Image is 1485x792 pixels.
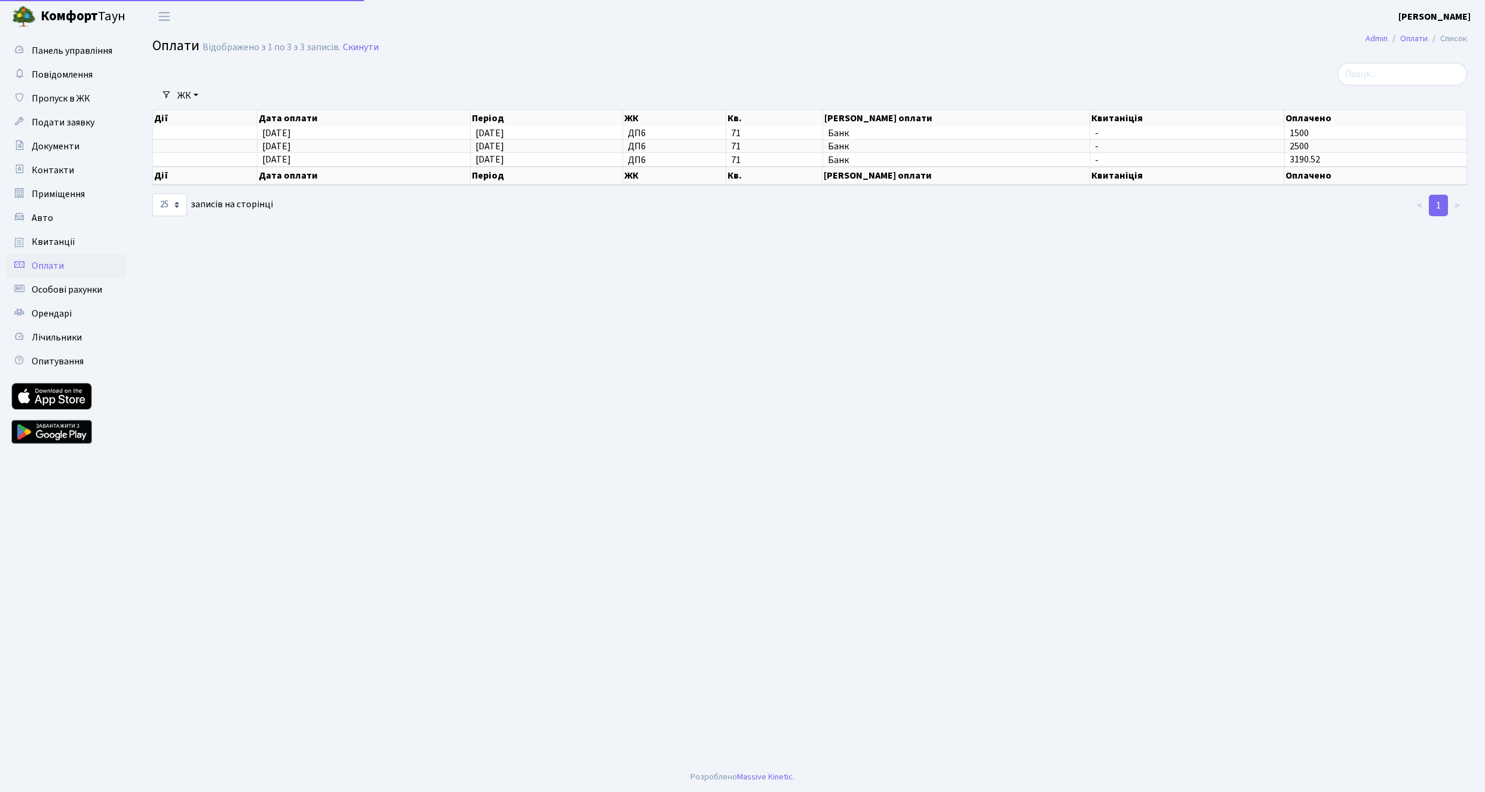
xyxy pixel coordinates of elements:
[152,194,187,216] select: записів на сторінці
[1090,110,1285,127] th: Квитаніція
[1348,26,1485,51] nav: breadcrumb
[823,110,1090,127] th: [PERSON_NAME] оплати
[6,278,125,302] a: Особові рахунки
[471,167,622,185] th: Період
[823,167,1090,185] th: [PERSON_NAME] оплати
[1284,110,1467,127] th: Оплачено
[628,142,721,151] span: ДП6
[1366,32,1388,45] a: Admin
[32,44,112,57] span: Панель управління
[152,194,273,216] label: записів на сторінці
[6,254,125,278] a: Оплати
[32,68,93,81] span: Повідомлення
[628,128,721,138] span: ДП6
[828,128,1085,138] span: Банк
[32,164,74,177] span: Контакти
[1095,128,1280,138] span: -
[32,235,75,248] span: Квитанції
[828,155,1085,165] span: Банк
[12,5,36,29] img: logo.png
[6,110,125,134] a: Подати заявку
[32,92,90,105] span: Пропуск в ЖК
[6,230,125,254] a: Квитанції
[6,63,125,87] a: Повідомлення
[153,167,257,185] th: Дії
[32,283,102,296] span: Особові рахунки
[731,128,818,138] span: 71
[343,42,379,53] a: Скинути
[628,155,721,165] span: ДП6
[1337,63,1467,85] input: Пошук...
[32,355,84,368] span: Опитування
[32,331,82,344] span: Лічильники
[828,142,1085,151] span: Банк
[1090,167,1285,185] th: Квитаніція
[149,7,179,26] button: Переключити навігацію
[1400,32,1428,45] a: Оплати
[6,206,125,230] a: Авто
[475,154,504,167] span: [DATE]
[1429,195,1448,216] a: 1
[6,302,125,326] a: Орендарі
[262,154,291,167] span: [DATE]
[737,770,793,783] a: Massive Kinetic
[731,142,818,151] span: 71
[32,259,64,272] span: Оплати
[6,182,125,206] a: Приміщення
[202,42,340,53] div: Відображено з 1 по 3 з 3 записів.
[152,35,200,56] span: Оплати
[6,134,125,158] a: Документи
[257,110,471,127] th: Дата оплати
[6,326,125,349] a: Лічильники
[691,770,794,784] div: Розроблено .
[1290,127,1309,140] span: 1500
[475,127,504,140] span: [DATE]
[731,155,818,165] span: 71
[1290,140,1309,153] span: 2500
[32,307,72,320] span: Орендарі
[32,188,85,201] span: Приміщення
[471,110,622,127] th: Період
[6,349,125,373] a: Опитування
[475,140,504,153] span: [DATE]
[1290,154,1320,167] span: 3190.52
[623,110,726,127] th: ЖК
[32,211,53,225] span: Авто
[1398,10,1471,24] a: [PERSON_NAME]
[1095,142,1280,151] span: -
[623,167,726,185] th: ЖК
[1398,10,1471,23] b: [PERSON_NAME]
[41,7,125,27] span: Таун
[257,167,471,185] th: Дата оплати
[153,110,257,127] th: Дії
[32,140,79,153] span: Документи
[1428,32,1467,45] li: Список
[32,116,94,129] span: Подати заявку
[726,110,823,127] th: Кв.
[262,127,291,140] span: [DATE]
[1284,167,1467,185] th: Оплачено
[6,87,125,110] a: Пропуск в ЖК
[6,39,125,63] a: Панель управління
[173,85,203,106] a: ЖК
[6,158,125,182] a: Контакти
[41,7,98,26] b: Комфорт
[262,140,291,153] span: [DATE]
[1095,155,1280,165] span: -
[726,167,823,185] th: Кв.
